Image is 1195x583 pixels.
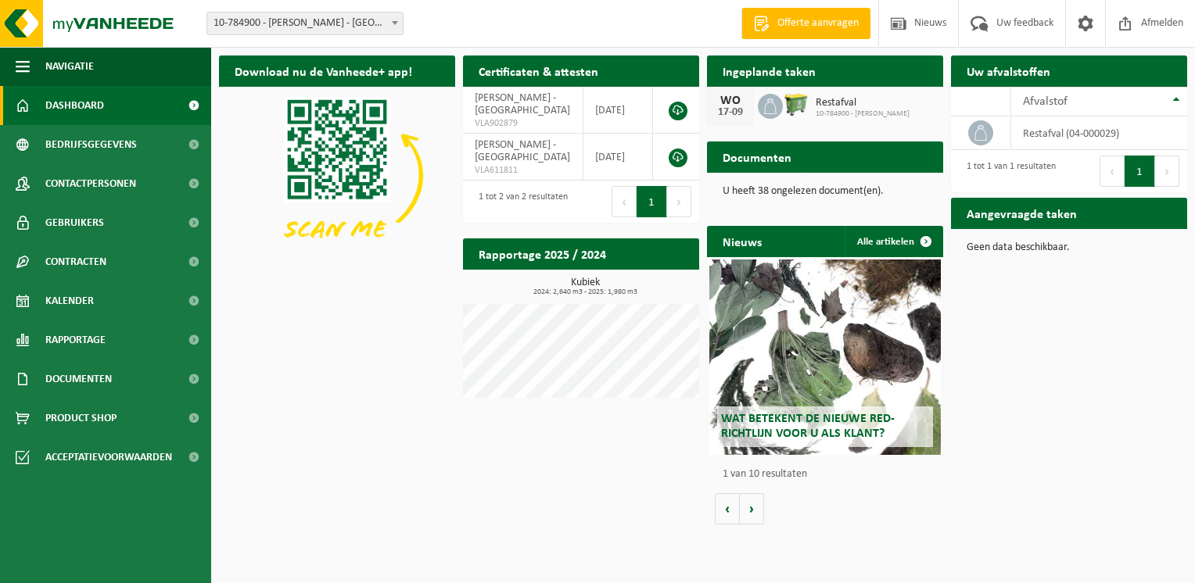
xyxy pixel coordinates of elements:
[723,186,928,197] p: U heeft 38 ongelezen document(en).
[845,226,942,257] a: Alle artikelen
[715,95,746,107] div: WO
[1125,156,1155,187] button: 1
[707,226,777,256] h2: Nieuws
[206,12,404,35] span: 10-784900 - XAVIER DE KOKER - GENT
[45,86,104,125] span: Dashboard
[715,107,746,118] div: 17-09
[45,281,94,320] span: Kalender
[773,16,863,31] span: Offerte aanvragen
[816,97,910,109] span: Restafval
[715,493,740,524] button: Vorige
[1011,116,1187,150] td: restafval (04-000029)
[463,55,614,86] h2: Certificaten & attesten
[471,184,568,219] div: 1 tot 2 van 2 resultaten
[1100,156,1125,187] button: Previous
[45,359,112,399] span: Documenten
[951,198,1093,228] h2: Aangevraagde taken
[612,186,637,217] button: Previous
[219,87,455,264] img: Download de VHEPlus App
[723,469,935,480] p: 1 van 10 resultaten
[583,269,698,300] a: Bekijk rapportage
[463,238,622,269] h2: Rapportage 2025 / 2024
[740,493,764,524] button: Volgende
[1023,95,1068,108] span: Afvalstof
[45,242,106,281] span: Contracten
[816,109,910,119] span: 10-784900 - [PERSON_NAME]
[45,125,137,164] span: Bedrijfsgegevens
[583,87,653,134] td: [DATE]
[475,164,571,177] span: VLA611811
[721,413,895,440] span: Wat betekent de nieuwe RED-richtlijn voor u als klant?
[475,139,570,163] span: [PERSON_NAME] - [GEOGRAPHIC_DATA]
[471,288,699,296] span: 2024: 2,640 m3 - 2025: 1,980 m3
[709,259,941,455] a: Wat betekent de nieuwe RED-richtlijn voor u als klant?
[959,154,1056,188] div: 1 tot 1 van 1 resultaten
[45,47,94,86] span: Navigatie
[967,242,1172,253] p: Geen data beschikbaar.
[707,141,807,172] h2: Documenten
[583,134,653,181] td: [DATE]
[637,186,667,217] button: 1
[667,186,691,217] button: Next
[45,164,136,203] span: Contactpersonen
[783,91,809,118] img: WB-0660-HPE-GN-50
[219,55,428,86] h2: Download nu de Vanheede+ app!
[741,8,870,39] a: Offerte aanvragen
[707,55,831,86] h2: Ingeplande taken
[475,117,571,130] span: VLA902879
[1155,156,1179,187] button: Next
[951,55,1066,86] h2: Uw afvalstoffen
[45,438,172,477] span: Acceptatievoorwaarden
[45,320,106,359] span: Rapportage
[45,399,117,438] span: Product Shop
[475,92,570,116] span: [PERSON_NAME] - [GEOGRAPHIC_DATA]
[45,203,104,242] span: Gebruikers
[471,277,699,296] h3: Kubiek
[207,13,403,34] span: 10-784900 - XAVIER DE KOKER - GENT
